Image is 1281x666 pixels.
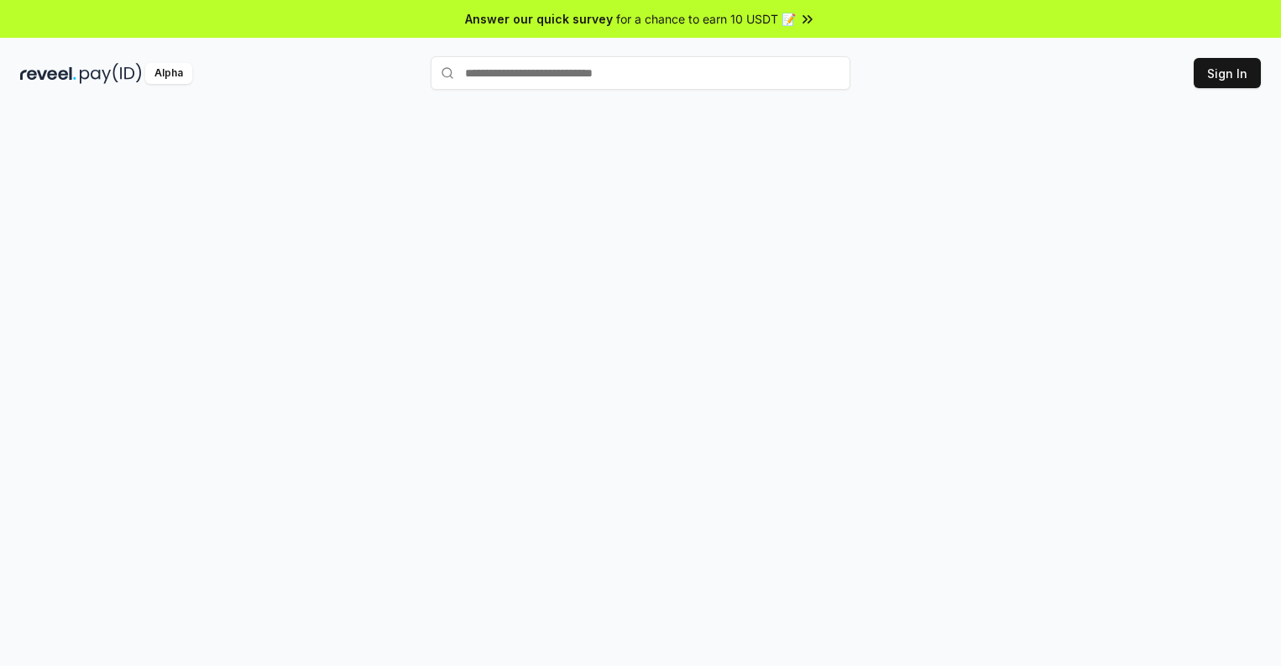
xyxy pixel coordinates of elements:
[616,10,796,28] span: for a chance to earn 10 USDT 📝
[145,63,192,84] div: Alpha
[465,10,613,28] span: Answer our quick survey
[80,63,142,84] img: pay_id
[1194,58,1261,88] button: Sign In
[20,63,76,84] img: reveel_dark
